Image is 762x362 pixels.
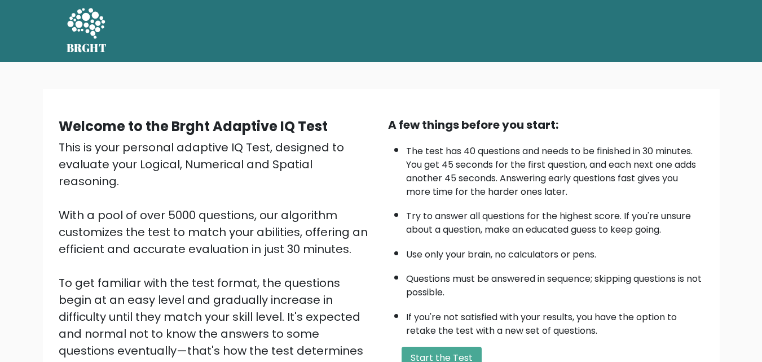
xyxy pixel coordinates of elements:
[406,204,704,237] li: Try to answer all questions for the highest score. If you're unsure about a question, make an edu...
[388,116,704,133] div: A few things before you start:
[67,41,107,55] h5: BRGHT
[59,117,328,136] b: Welcome to the Brght Adaptive IQ Test
[406,139,704,199] li: The test has 40 questions and needs to be finished in 30 minutes. You get 45 seconds for the firs...
[406,305,704,338] li: If you're not satisfied with your results, you have the option to retake the test with a new set ...
[406,267,704,299] li: Questions must be answered in sequence; skipping questions is not possible.
[67,5,107,58] a: BRGHT
[406,242,704,261] li: Use only your brain, no calculators or pens.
